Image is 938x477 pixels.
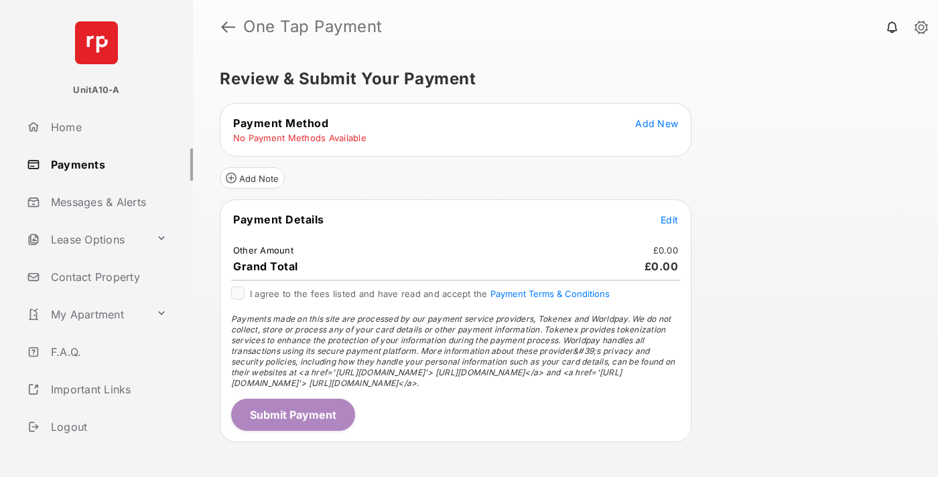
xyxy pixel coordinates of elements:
[21,411,193,443] a: Logout
[21,186,193,218] a: Messages & Alerts
[21,336,193,368] a: F.A.Q.
[250,288,610,299] span: I agree to the fees listed and have read and accept the
[220,167,285,189] button: Add Note
[75,21,118,64] img: svg+xml;base64,PHN2ZyB4bWxucz0iaHR0cDovL3d3dy53My5vcmcvMjAwMC9zdmciIHdpZHRoPSI2NCIgaGVpZ2h0PSI2NC...
[635,118,678,129] span: Add New
[661,214,678,225] span: Edit
[21,261,193,293] a: Contact Property
[21,298,151,330] a: My Apartment
[243,19,383,35] strong: One Tap Payment
[231,314,675,388] span: Payments made on this site are processed by our payment service providers, Tokenex and Worldpay. ...
[220,71,900,87] h5: Review & Submit Your Payment
[21,149,193,181] a: Payments
[232,244,294,256] td: Other Amount
[233,116,328,130] span: Payment Method
[661,213,678,226] button: Edit
[73,84,119,97] p: UnitA10-A
[490,288,610,299] button: I agree to the fees listed and have read and accept the
[635,116,678,130] button: Add New
[645,260,679,273] span: £0.00
[233,213,324,226] span: Payment Details
[21,373,172,405] a: Important Links
[231,399,355,431] button: Submit Payment
[21,223,151,256] a: Lease Options
[233,260,298,273] span: Grand Total
[653,244,679,256] td: £0.00
[21,111,193,143] a: Home
[232,132,367,144] td: No Payment Methods Available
